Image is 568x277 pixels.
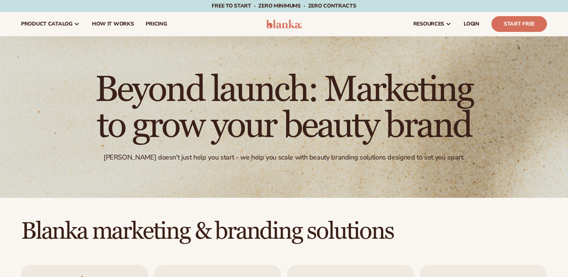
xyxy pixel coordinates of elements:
[464,21,479,27] span: LOGIN
[104,153,464,162] div: [PERSON_NAME] doesn't just help you start - we help you scale with beauty branding solutions desi...
[491,16,547,32] a: Start Free
[92,21,134,27] span: How It Works
[78,72,491,144] h1: Beyond launch: Marketing to grow your beauty brand
[86,12,140,36] a: How It Works
[15,12,86,36] a: product catalog
[212,2,356,9] span: Free to start · ZERO minimums · ZERO contracts
[140,12,173,36] a: pricing
[146,21,167,27] span: pricing
[413,21,444,27] span: resources
[266,20,302,29] img: logo
[407,12,458,36] a: resources
[21,21,72,27] span: product catalog
[458,12,485,36] a: LOGIN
